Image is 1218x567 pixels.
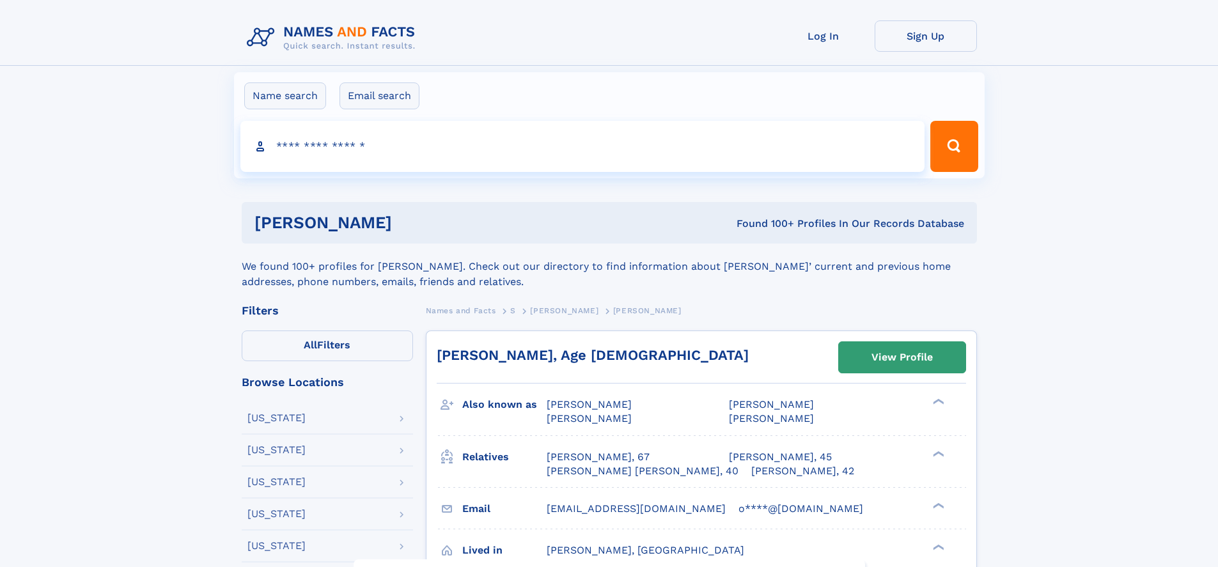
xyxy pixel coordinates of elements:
[247,477,306,487] div: [US_STATE]
[462,540,547,561] h3: Lived in
[530,306,598,315] span: [PERSON_NAME]
[547,464,738,478] a: [PERSON_NAME] [PERSON_NAME], 40
[930,501,945,509] div: ❯
[242,305,413,316] div: Filters
[242,377,413,388] div: Browse Locations
[254,215,565,231] h1: [PERSON_NAME]
[304,339,317,351] span: All
[510,306,516,315] span: S
[510,302,516,318] a: S
[547,398,632,410] span: [PERSON_NAME]
[242,244,977,290] div: We found 100+ profiles for [PERSON_NAME]. Check out our directory to find information about [PERS...
[930,449,945,458] div: ❯
[547,544,744,556] span: [PERSON_NAME], [GEOGRAPHIC_DATA]
[547,502,726,515] span: [EMAIL_ADDRESS][DOMAIN_NAME]
[547,412,632,424] span: [PERSON_NAME]
[247,509,306,519] div: [US_STATE]
[247,445,306,455] div: [US_STATE]
[462,446,547,468] h3: Relatives
[564,217,964,231] div: Found 100+ Profiles In Our Records Database
[247,541,306,551] div: [US_STATE]
[930,121,978,172] button: Search Button
[242,330,413,361] label: Filters
[244,82,326,109] label: Name search
[530,302,598,318] a: [PERSON_NAME]
[839,342,965,373] a: View Profile
[930,543,945,551] div: ❯
[462,394,547,416] h3: Also known as
[613,306,682,315] span: [PERSON_NAME]
[729,412,814,424] span: [PERSON_NAME]
[240,121,925,172] input: search input
[772,20,875,52] a: Log In
[871,343,933,372] div: View Profile
[547,450,650,464] a: [PERSON_NAME], 67
[875,20,977,52] a: Sign Up
[247,413,306,423] div: [US_STATE]
[729,450,832,464] a: [PERSON_NAME], 45
[751,464,854,478] a: [PERSON_NAME], 42
[426,302,496,318] a: Names and Facts
[242,20,426,55] img: Logo Names and Facts
[437,347,749,363] a: [PERSON_NAME], Age [DEMOGRAPHIC_DATA]
[729,398,814,410] span: [PERSON_NAME]
[462,498,547,520] h3: Email
[340,82,419,109] label: Email search
[930,398,945,406] div: ❯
